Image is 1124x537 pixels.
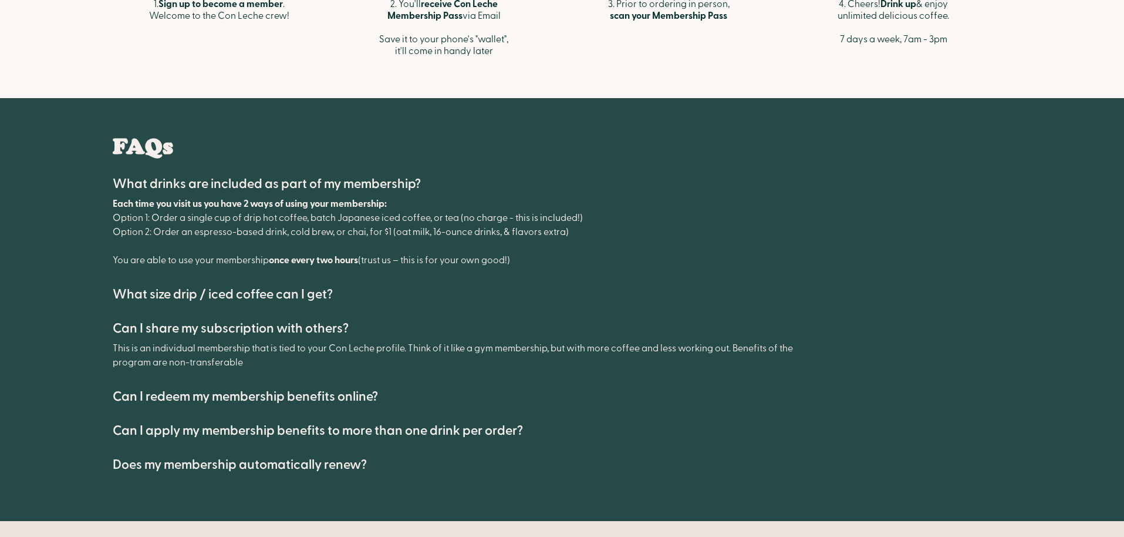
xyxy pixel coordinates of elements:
strong: scan your Membership Pass [610,10,727,22]
h4: Does my membership automatically renew? [113,458,367,472]
p: This is an individual membership that is tied to your Con Leche profile. Think of it like a gym m... [113,341,832,370]
h4: Can I share my subscription with others? [113,321,349,335]
strong: once [269,254,289,266]
h4: Can I redeem my membership benefits online? [113,390,378,404]
strong: every two hours [291,254,358,266]
h4: What drinks are included as part of my membership? [113,177,421,191]
h4: Can I apply my membership benefits to more than one drink per order? [113,424,523,438]
h1: FAQs [113,133,174,159]
p: Option 1: Order a single cup of drip hot coffee, batch Japanese iced coffee, or tea (no charge - ... [113,197,832,267]
strong: Each time you visit us you have 2 ways of using your membership: [113,198,387,210]
h4: What size drip / iced coffee can I get? [113,287,333,301]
